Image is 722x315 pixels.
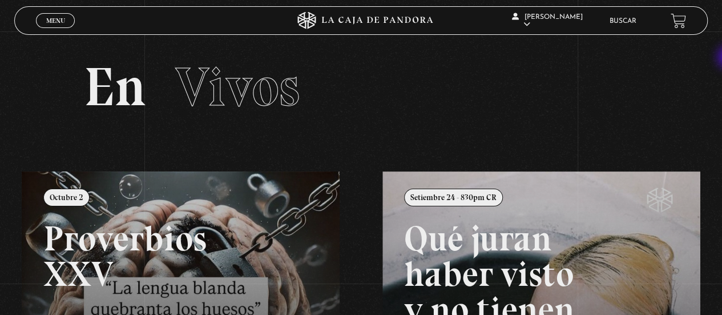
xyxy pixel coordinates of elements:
h2: En [84,60,639,114]
span: Vivos [175,54,300,119]
span: Menu [46,17,65,24]
a: Buscar [610,18,636,25]
span: [PERSON_NAME] [512,14,583,28]
span: Cerrar [42,27,69,35]
a: View your shopping cart [671,13,686,29]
